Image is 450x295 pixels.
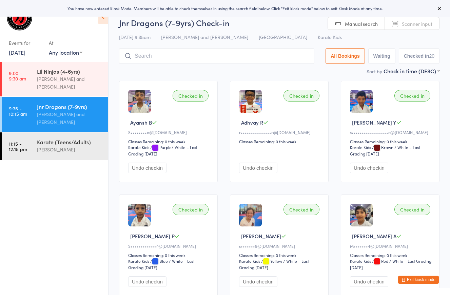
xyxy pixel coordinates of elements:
label: Sort by [367,68,382,75]
img: image1744004702.png [239,204,262,226]
div: Karate Kids [128,258,149,264]
img: image1699423294.png [128,204,151,226]
div: Checked in [173,90,209,102]
img: image1693700024.png [350,204,373,226]
div: Events for [9,37,42,49]
span: [PERSON_NAME] [241,233,281,240]
button: Undo checkin [128,163,167,173]
div: [PERSON_NAME] and [PERSON_NAME] [37,110,102,126]
span: / Purple/ White – Last Grading [DATE] [128,144,197,156]
div: M•••••••4@[DOMAIN_NAME] [350,243,432,249]
input: Search [119,48,314,64]
div: Karate (Teens/Adults) [37,138,102,146]
div: At [49,37,82,49]
button: Undo checkin [350,163,388,173]
button: Undo checkin [239,163,277,173]
img: Goshukan Karate Academy [7,5,32,31]
div: Jnr Dragons (7-9yrs) [37,103,102,110]
a: 11:15 -12:15 pmKarate (Teens/Adults)[PERSON_NAME] [2,132,108,160]
button: Undo checkin [350,276,388,287]
div: You have now entered Kiosk Mode. Members will be able to check themselves in using the search fie... [11,5,439,11]
button: Checked in20 [399,48,439,64]
img: image1683873008.png [128,90,151,113]
div: Checked in [394,90,430,102]
time: 9:00 - 9:30 am [9,70,26,81]
span: Manual search [345,20,378,27]
span: [GEOGRAPHIC_DATA] [259,34,307,40]
span: [PERSON_NAME] P [130,233,175,240]
img: image1660890092.png [350,90,373,113]
div: Check in time (DESC) [384,67,439,75]
div: Karate Kids [350,144,371,150]
div: s••••••••••••••••••a@[DOMAIN_NAME] [350,129,432,135]
div: 20 [429,53,434,59]
a: 9:00 -9:30 amLil Ninjas (4-6yrs)[PERSON_NAME] and [PERSON_NAME] [2,62,108,96]
div: r•••••••••••••••r@[DOMAIN_NAME] [239,129,321,135]
div: [PERSON_NAME] and [PERSON_NAME] [37,75,102,91]
span: / Brown / White – Last Grading [DATE] [350,144,420,156]
div: Checked in [283,204,319,215]
span: [DATE] 9:35am [119,34,151,40]
div: Classes Remaining: 0 this week [350,139,432,144]
span: [PERSON_NAME] and [PERSON_NAME] [161,34,248,40]
div: Classes Remaining: 0 this week [128,252,211,258]
span: / Blue / White – Last Grading [DATE] [128,258,195,270]
span: / Yellow / White – Last Grading [DATE] [239,258,309,270]
button: Waiting [368,48,395,64]
div: S•••••••••••••1@[DOMAIN_NAME] [128,243,211,249]
div: Checked in [283,90,319,102]
div: Checked in [173,204,209,215]
div: S••••••••e@[DOMAIN_NAME] [128,129,211,135]
button: Exit kiosk mode [398,276,439,284]
div: Checked in [394,204,430,215]
div: Lil Ninjas (4-6yrs) [37,68,102,75]
span: Karate Kids [318,34,342,40]
a: [DATE] [9,49,25,56]
div: Karate Kids [128,144,149,150]
div: s•••••••5@[DOMAIN_NAME] [239,243,321,249]
button: Undo checkin [128,276,167,287]
div: Classes Remaining: 0 this week [128,139,211,144]
time: 9:35 - 10:15 am [9,106,27,116]
span: Ayansh B [130,119,152,126]
span: Scanner input [402,20,432,27]
div: Classes Remaining: 0 this week [239,252,321,258]
div: Any location [49,49,82,56]
div: Classes Remaining: 0 this week [239,139,321,144]
span: / Red / White – Last Grading [DATE] [350,258,431,270]
button: All Bookings [326,48,365,64]
span: [PERSON_NAME] Y [352,119,396,126]
img: image1752467941.png [239,90,262,113]
div: Karate Kids [239,258,260,264]
span: [PERSON_NAME] A [352,233,396,240]
span: Adhvay R [241,119,263,126]
time: 11:15 - 12:15 pm [9,141,27,152]
div: [PERSON_NAME] [37,146,102,153]
div: Karate Kids [350,258,371,264]
div: Classes Remaining: 0 this week [350,252,432,258]
button: Undo checkin [239,276,277,287]
h2: Jnr Dragons (7-9yrs) Check-in [119,17,439,28]
a: 9:35 -10:15 amJnr Dragons (7-9yrs)[PERSON_NAME] and [PERSON_NAME] [2,97,108,132]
